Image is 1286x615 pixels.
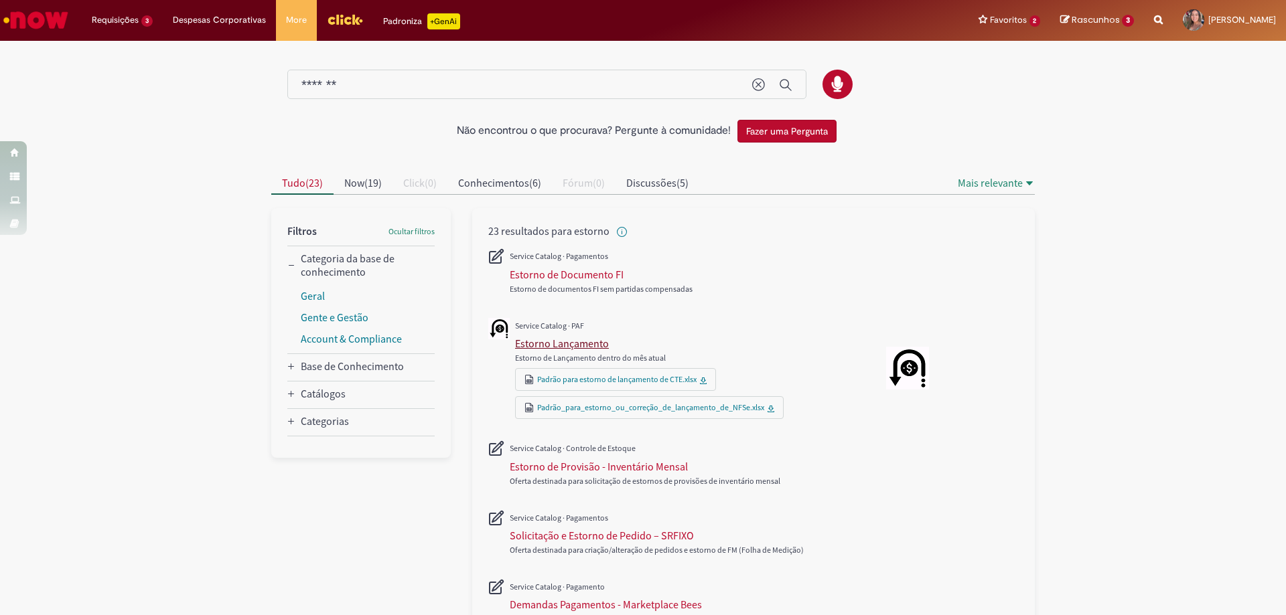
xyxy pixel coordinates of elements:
[173,13,266,27] span: Despesas Corporativas
[1072,13,1120,26] span: Rascunhos
[737,120,837,143] button: Fazer uma Pergunta
[286,13,307,27] span: More
[1,7,70,33] img: ServiceNow
[1060,14,1134,27] a: Rascunhos
[990,13,1027,27] span: Favoritos
[457,125,731,137] h2: Não encontrou o que procurava? Pergunte à comunidade!
[427,13,460,29] p: +GenAi
[1122,15,1134,27] span: 3
[92,13,139,27] span: Requisições
[141,15,153,27] span: 3
[1208,14,1276,25] span: [PERSON_NAME]
[327,9,363,29] img: click_logo_yellow_360x200.png
[1029,15,1041,27] span: 2
[383,13,460,29] div: Padroniza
